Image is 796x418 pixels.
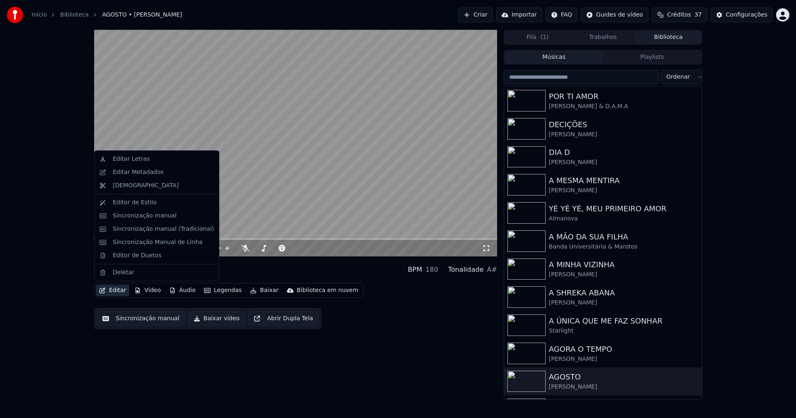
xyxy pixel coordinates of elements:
[505,31,570,43] button: Fila
[549,299,699,307] div: [PERSON_NAME]
[549,383,699,391] div: [PERSON_NAME]
[113,251,161,260] div: Editor de Duetos
[603,51,701,63] button: Playlists
[711,7,773,22] button: Configurações
[32,11,47,19] a: Início
[7,7,23,23] img: youka
[549,327,699,335] div: Starlight
[113,168,164,176] div: Editar Metadados
[581,7,648,22] button: Guides de vídeo
[549,91,699,102] div: POR TI AMOR
[113,181,179,190] div: [DEMOGRAPHIC_DATA]
[549,147,699,158] div: DIA D
[549,102,699,111] div: [PERSON_NAME] & D.A.M.A
[166,285,199,296] button: Áudio
[201,285,245,296] button: Legendas
[549,119,699,130] div: DECIÇÕES
[726,11,767,19] div: Configurações
[487,265,497,275] div: A#
[94,260,142,271] div: AGOSTO
[505,51,603,63] button: Músicas
[549,315,699,327] div: A ÚNICA QUE ME FAZ SONHAR
[549,158,699,167] div: [PERSON_NAME]
[113,212,177,220] div: Sincronização manual
[549,343,699,355] div: AGORA O TEMPO
[32,11,182,19] nav: breadcrumb
[448,265,484,275] div: Tonalidade
[546,7,578,22] button: FAQ
[97,311,185,326] button: Sincronização manual
[549,130,699,139] div: [PERSON_NAME]
[570,31,636,43] button: Trabalhos
[549,271,699,279] div: [PERSON_NAME]
[113,225,214,233] div: Sincronização manual (Tradicional)
[636,31,701,43] button: Biblioteca
[188,311,245,326] button: Baixar vídeo
[549,186,699,195] div: [PERSON_NAME]
[113,198,157,207] div: Editor de Estilo
[666,73,690,81] span: Ordenar
[549,175,699,186] div: A MESMA MENTIRA
[549,203,699,215] div: YÉ YÉ YÉ, MEU PRIMEIRO AMOR
[549,259,699,271] div: A MINHA VIZINHA
[408,265,422,275] div: BPM
[113,238,203,246] div: Sincronização Manual de Linha
[540,33,548,41] span: ( 1 )
[652,7,707,22] button: Créditos37
[94,271,142,280] div: [PERSON_NAME]
[297,286,359,295] div: Biblioteca em nuvem
[113,155,150,163] div: Editar Letras
[131,285,164,296] button: Vídeo
[248,311,318,326] button: Abrir Dupla Tela
[113,268,134,277] div: Deletar
[102,11,182,19] span: AGOSTO • [PERSON_NAME]
[549,231,699,243] div: A MÃO DA SUA FILHA
[549,215,699,223] div: Almanova
[667,11,691,19] span: Créditos
[496,7,542,22] button: Importar
[549,243,699,251] div: Banda Universitária & Marotos
[458,7,493,22] button: Criar
[694,11,702,19] span: 37
[60,11,89,19] a: Biblioteca
[96,285,129,296] button: Editar
[247,285,282,296] button: Baixar
[549,287,699,299] div: A SHREKA ABANA
[549,355,699,363] div: [PERSON_NAME]
[425,265,438,275] div: 180
[549,371,699,383] div: AGOSTO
